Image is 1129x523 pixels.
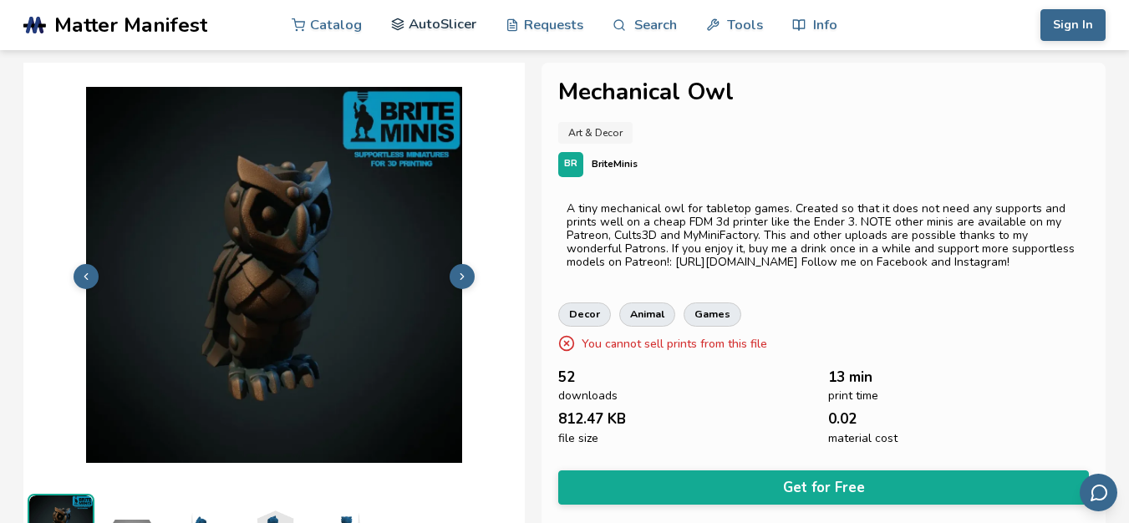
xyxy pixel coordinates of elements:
[582,335,767,353] p: You cannot sell prints from this file
[567,202,1081,269] div: A tiny mechanical owl for tabletop games. Created so that it does not need any supports and print...
[1080,474,1117,511] button: Send feedback via email
[558,369,575,385] span: 52
[828,432,898,445] span: material cost
[619,302,675,326] a: animal
[564,159,577,170] span: BR
[558,122,633,144] a: Art & Decor
[558,432,598,445] span: file size
[684,302,741,326] a: games
[558,302,611,326] a: decor
[1040,9,1106,41] button: Sign In
[558,389,618,403] span: downloads
[828,411,857,427] span: 0.02
[558,411,626,427] span: 812.47 KB
[592,155,638,173] p: BriteMinis
[558,470,1089,505] button: Get for Free
[828,369,872,385] span: 13 min
[54,13,207,37] span: Matter Manifest
[828,389,878,403] span: print time
[558,79,1089,105] h1: Mechanical Owl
